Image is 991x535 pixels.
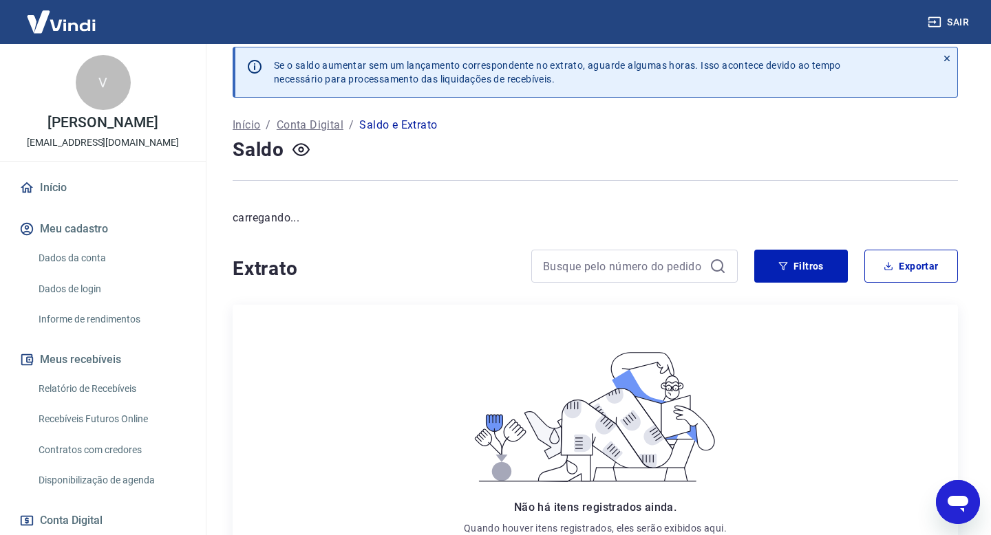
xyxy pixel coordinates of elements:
[33,466,189,494] a: Disponibilização de agenda
[33,405,189,433] a: Recebíveis Futuros Online
[17,1,106,43] img: Vindi
[233,255,515,283] h4: Extrato
[274,58,841,86] p: Se o saldo aumentar sem um lançamento correspondente no extrato, aguarde algumas horas. Isso acon...
[27,135,179,150] p: [EMAIL_ADDRESS][DOMAIN_NAME]
[925,10,974,35] button: Sair
[33,275,189,303] a: Dados de login
[233,210,958,226] p: carregando...
[349,117,354,133] p: /
[33,305,189,334] a: Informe de rendimentos
[266,117,270,133] p: /
[17,214,189,244] button: Meu cadastro
[543,256,704,276] input: Busque pelo número do pedido
[359,117,437,133] p: Saldo e Extrato
[864,250,958,283] button: Exportar
[33,375,189,403] a: Relatório de Recebíveis
[233,136,284,164] h4: Saldo
[936,480,980,524] iframe: Botão para abrir a janela de mensagens
[17,173,189,203] a: Início
[754,250,848,283] button: Filtros
[277,117,343,133] a: Conta Digital
[233,117,260,133] a: Início
[33,244,189,272] a: Dados da conta
[514,501,676,514] span: Não há itens registrados ainda.
[47,116,158,130] p: [PERSON_NAME]
[76,55,131,110] div: V
[17,345,189,375] button: Meus recebíveis
[464,521,727,535] p: Quando houver itens registrados, eles serão exibidos aqui.
[33,436,189,464] a: Contratos com credores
